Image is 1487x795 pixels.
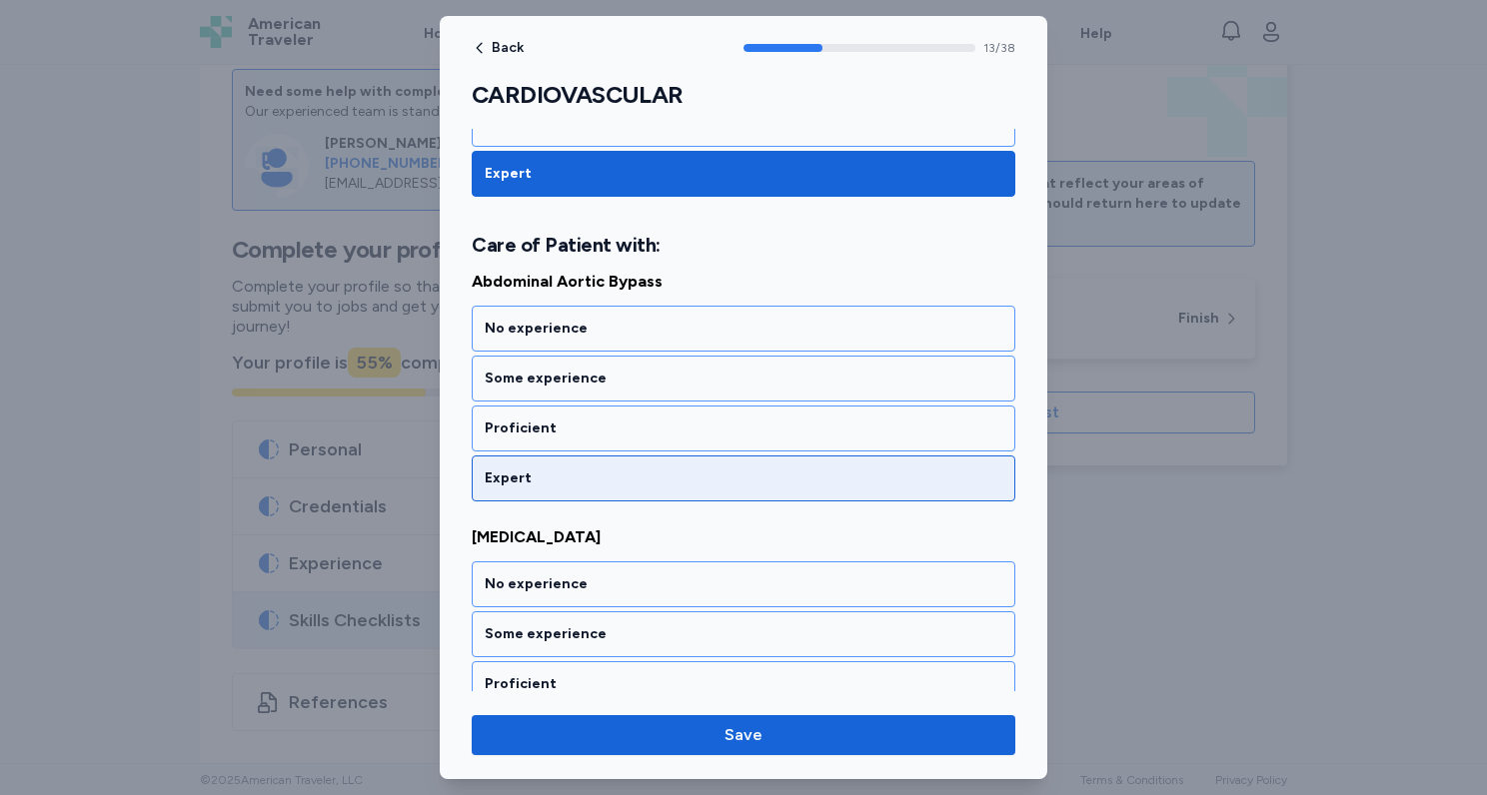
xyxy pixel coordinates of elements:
[472,525,1015,549] span: [MEDICAL_DATA]
[472,40,524,56] button: Back
[472,715,1015,755] button: Save
[485,574,1002,594] div: No experience
[485,164,1002,184] div: Expert
[983,40,1015,56] span: 13 / 38
[485,624,1002,644] div: Some experience
[485,319,1002,339] div: No experience
[485,369,1002,389] div: Some experience
[472,80,1015,110] h1: CARDIOVASCULAR
[485,468,1002,488] div: Expert
[492,41,524,55] span: Back
[485,418,1002,438] div: Proficient
[472,270,1015,294] span: Abdominal Aortic Bypass
[725,723,762,747] span: Save
[472,233,1015,258] h2: Care of Patient with:
[485,674,1002,694] div: Proficient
